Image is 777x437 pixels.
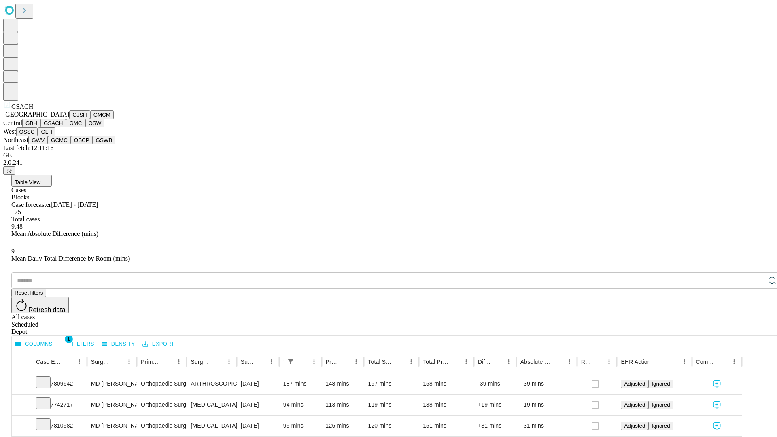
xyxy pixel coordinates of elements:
[141,416,183,436] div: Orthopaedic Surgery
[11,248,15,255] span: 9
[339,356,350,367] button: Sort
[36,416,83,436] div: 7810582
[648,422,673,430] button: Ignored
[173,356,185,367] button: Menu
[423,373,470,394] div: 158 mins
[624,402,645,408] span: Adjusted
[85,119,105,127] button: OSW
[36,395,83,415] div: 7742717
[3,128,16,135] span: West
[241,395,275,415] div: [DATE]
[648,401,673,409] button: Ignored
[696,359,716,365] div: Comments
[100,338,137,350] button: Density
[11,175,52,187] button: Table View
[728,356,740,367] button: Menu
[91,395,133,415] div: MD [PERSON_NAME] [PERSON_NAME] Md
[326,416,360,436] div: 126 mins
[405,356,417,367] button: Menu
[3,152,774,159] div: GEI
[621,380,648,388] button: Adjusted
[624,423,645,429] span: Adjusted
[40,119,66,127] button: GSACH
[266,356,277,367] button: Menu
[11,216,40,223] span: Total cases
[51,201,98,208] span: [DATE] - [DATE]
[140,338,176,350] button: Export
[520,359,552,365] div: Absolute Difference
[520,395,573,415] div: +19 mins
[478,359,491,365] div: Difference
[11,297,69,313] button: Refresh data
[368,395,415,415] div: 119 mins
[11,289,46,297] button: Reset filters
[16,398,28,412] button: Expand
[15,179,40,185] span: Table View
[624,381,645,387] span: Adjusted
[621,359,650,365] div: EHR Action
[283,395,318,415] div: 94 mins
[123,356,135,367] button: Menu
[3,166,15,175] button: @
[326,373,360,394] div: 148 mins
[91,373,133,394] div: MD [PERSON_NAME] [PERSON_NAME] Md
[36,359,62,365] div: Case Epic Id
[241,416,275,436] div: [DATE]
[679,356,690,367] button: Menu
[308,356,320,367] button: Menu
[3,136,28,143] span: Northeast
[503,356,514,367] button: Menu
[652,356,663,367] button: Sort
[191,359,211,365] div: Surgery Name
[71,136,93,144] button: OSCP
[191,416,232,436] div: [MEDICAL_DATA] [MEDICAL_DATA]
[478,373,512,394] div: -39 mins
[717,356,728,367] button: Sort
[91,359,111,365] div: Surgeon Name
[652,402,670,408] span: Ignored
[492,356,503,367] button: Sort
[38,127,55,136] button: GLH
[65,335,73,343] span: 1
[368,373,415,394] div: 197 mins
[162,356,173,367] button: Sort
[212,356,223,367] button: Sort
[461,356,472,367] button: Menu
[478,416,512,436] div: +31 mins
[423,359,448,365] div: Total Predicted Duration
[11,223,23,230] span: 9.48
[141,373,183,394] div: Orthopaedic Surgery
[652,423,670,429] span: Ignored
[564,356,575,367] button: Menu
[16,419,28,433] button: Expand
[90,110,114,119] button: GMCM
[93,136,116,144] button: GSWB
[28,136,48,144] button: GWV
[11,208,21,215] span: 175
[368,416,415,436] div: 120 mins
[3,119,22,126] span: Central
[28,306,66,313] span: Refresh data
[478,395,512,415] div: +19 mins
[191,395,232,415] div: [MEDICAL_DATA] [MEDICAL_DATA]
[283,373,318,394] div: 187 mins
[603,356,615,367] button: Menu
[3,159,774,166] div: 2.0.241
[11,103,33,110] span: GSACH
[241,373,275,394] div: [DATE]
[449,356,461,367] button: Sort
[62,356,74,367] button: Sort
[648,380,673,388] button: Ignored
[58,337,96,350] button: Show filters
[652,381,670,387] span: Ignored
[285,356,296,367] button: Show filters
[11,255,130,262] span: Mean Daily Total Difference by Room (mins)
[141,359,161,365] div: Primary Service
[66,119,85,127] button: GMC
[74,356,85,367] button: Menu
[112,356,123,367] button: Sort
[621,422,648,430] button: Adjusted
[141,395,183,415] div: Orthopaedic Surgery
[283,359,284,365] div: Scheduled In Room Duration
[326,359,339,365] div: Predicted In Room Duration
